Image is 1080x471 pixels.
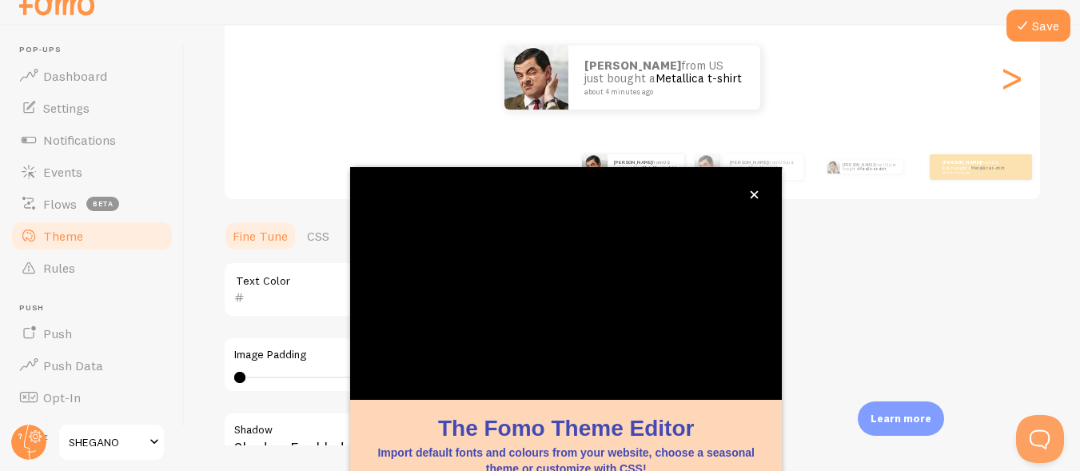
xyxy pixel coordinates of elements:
[859,166,886,171] a: Metallica t-shirt
[584,88,739,96] small: about 4 minutes ago
[582,154,608,180] img: Fomo
[43,100,90,116] span: Settings
[943,171,1005,174] small: about 4 minutes ago
[10,381,174,413] a: Opt-In
[943,160,1006,174] p: from US just bought a
[614,160,678,174] p: from US just bought a
[58,423,165,461] a: SHEGANO
[749,164,783,170] a: Metallica t-shirt
[504,46,568,110] img: Fomo
[656,70,742,86] a: Metallica t-shirt
[970,164,1005,170] a: Metallica t-shirt
[10,220,174,252] a: Theme
[10,60,174,92] a: Dashboard
[223,412,703,470] div: Shadow Enabled
[43,132,116,148] span: Notifications
[614,159,652,166] strong: [PERSON_NAME]
[695,154,720,180] img: Fomo
[730,171,795,174] small: about 4 minutes ago
[10,156,174,188] a: Events
[943,159,981,166] strong: [PERSON_NAME]
[746,186,763,203] button: close,
[43,389,81,405] span: Opt-In
[843,162,875,167] strong: [PERSON_NAME]
[234,348,691,362] label: Image Padding
[43,196,77,212] span: Flows
[19,45,174,55] span: Pop-ups
[1002,20,1021,135] div: Next slide
[10,188,174,220] a: Flows beta
[1016,415,1064,463] iframe: Help Scout Beacon - Open
[43,260,75,276] span: Rules
[10,317,174,349] a: Push
[43,164,82,180] span: Events
[1006,10,1070,42] button: Save
[843,161,896,174] p: from US just bought a
[86,197,119,211] span: beta
[871,411,931,426] p: Learn more
[10,252,174,284] a: Rules
[827,161,839,174] img: Fomo
[858,401,944,436] div: Learn more
[642,164,676,170] a: Metallica t-shirt
[584,59,744,96] p: from US just bought a
[297,220,339,252] a: CSS
[730,159,768,166] strong: [PERSON_NAME]
[43,228,83,244] span: Theme
[43,357,103,373] span: Push Data
[10,92,174,124] a: Settings
[10,124,174,156] a: Notifications
[584,58,681,73] strong: [PERSON_NAME]
[69,433,145,452] span: SHEGANO
[730,160,797,174] p: from US just bought a
[10,349,174,381] a: Push Data
[369,413,763,444] h1: The Fomo Theme Editor
[19,303,174,313] span: Push
[223,220,297,252] a: Fine Tune
[43,68,107,84] span: Dashboard
[43,325,72,341] span: Push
